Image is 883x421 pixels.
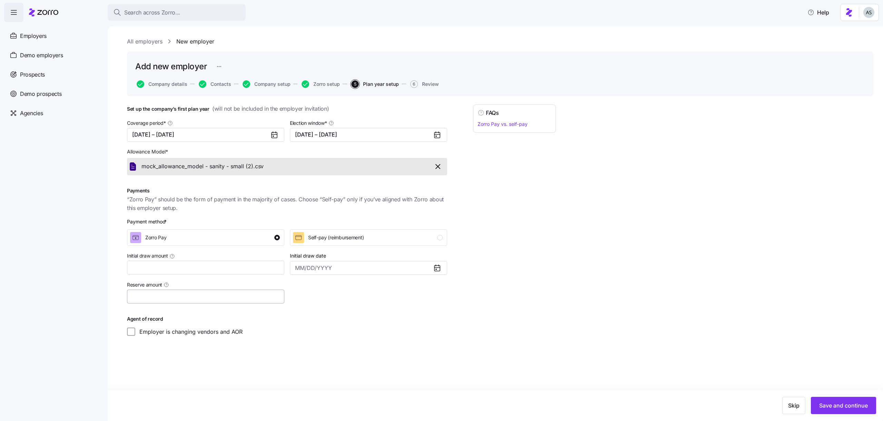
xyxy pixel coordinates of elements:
[4,26,102,46] a: Employers
[135,328,243,336] label: Employer is changing vendors and AOR
[20,109,43,118] span: Agencies
[176,37,214,46] a: New employer
[290,261,447,275] input: MM/DD/YYYY
[782,397,805,414] button: Skip
[478,121,528,127] a: Zorro Pay vs. self-pay
[127,148,168,155] span: Allowance Model *
[807,8,829,17] span: Help
[20,90,62,98] span: Demo prospects
[197,80,231,88] a: Contacts
[4,65,102,84] a: Prospects
[254,82,291,87] span: Company setup
[210,82,231,87] span: Contacts
[302,80,340,88] button: Zorro setup
[4,84,102,103] a: Demo prospects
[241,80,291,88] a: Company setup
[811,397,876,414] button: Save and continue
[137,80,187,88] button: Company details
[422,82,439,87] span: Review
[124,8,180,17] span: Search across Zorro...
[351,80,359,88] span: 5
[145,234,166,241] span: Zorro Pay
[819,401,868,410] span: Save and continue
[486,109,499,117] h4: FAQs
[20,70,45,79] span: Prospects
[141,162,255,171] span: mock_allowance_model - sanity - small (2).
[290,120,327,127] span: Election window *
[127,188,447,194] h1: Payments
[290,252,326,260] label: Initial draw date
[127,128,284,142] button: [DATE] – [DATE]
[20,51,63,60] span: Demo employers
[410,80,418,88] span: 6
[148,82,187,87] span: Company details
[4,46,102,65] a: Demo employers
[127,252,168,259] span: Initial draw amount
[863,7,874,18] img: c4d3a52e2a848ea5f7eb308790fba1e4
[127,281,162,288] span: Reserve amount
[108,4,246,21] button: Search across Zorro...
[127,37,163,46] a: All employers
[135,80,187,88] a: Company details
[127,218,168,225] div: Payment method
[300,80,340,88] a: Zorro setup
[788,401,799,410] span: Skip
[212,104,329,113] span: ( will not be included in the employer invitation )
[135,61,207,72] h1: Add new employer
[199,80,231,88] button: Contacts
[243,80,291,88] button: Company setup
[363,82,399,87] span: Plan year setup
[127,104,447,113] h1: Set up the company’s first plan year
[127,316,447,322] h1: Agent of record
[350,80,399,88] a: 5Plan year setup
[255,162,264,171] span: csv
[4,103,102,123] a: Agencies
[127,195,447,212] span: “Zorro Pay” should be the form of payment in the majority of cases. Choose “Self-pay” only if you...
[409,80,439,88] a: 6Review
[127,120,166,127] span: Coverage period *
[410,80,439,88] button: 6Review
[802,6,835,19] button: Help
[308,234,364,241] span: Self-pay (reimbursement)
[313,82,340,87] span: Zorro setup
[290,128,447,142] button: [DATE] – [DATE]
[20,32,47,40] span: Employers
[351,80,399,88] button: 5Plan year setup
